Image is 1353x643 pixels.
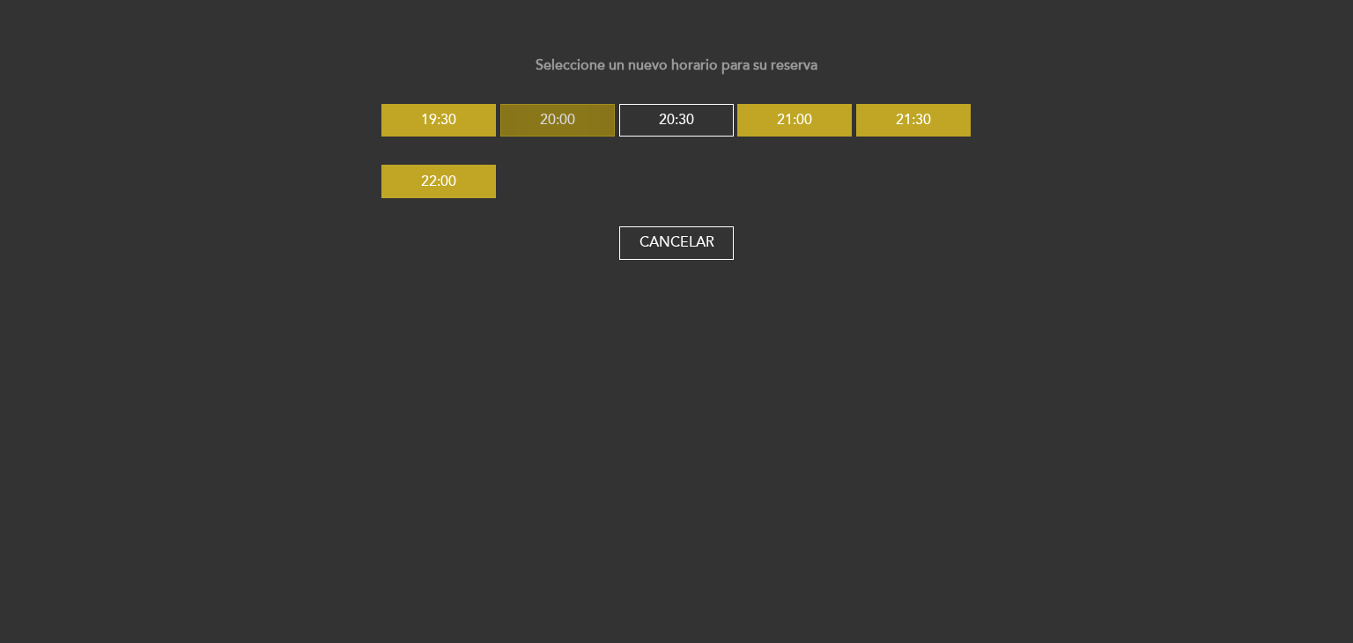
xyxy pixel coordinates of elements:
button: 20:00 [500,104,615,137]
button: 22:00 [381,165,496,198]
button: 21:30 [856,104,971,137]
button: Cancelar [619,226,734,260]
button: 20:30 [619,104,734,137]
button: 19:30 [381,104,496,137]
button: 21:00 [737,104,852,137]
